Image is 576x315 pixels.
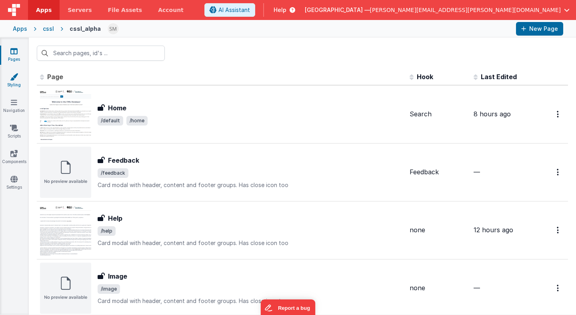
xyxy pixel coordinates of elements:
span: /default [98,116,123,126]
span: — [474,168,480,176]
span: — [474,284,480,292]
span: File Assets [108,6,142,14]
button: [GEOGRAPHIC_DATA] — [PERSON_NAME][EMAIL_ADDRESS][PERSON_NAME][DOMAIN_NAME] [305,6,570,14]
span: [PERSON_NAME][EMAIL_ADDRESS][PERSON_NAME][DOMAIN_NAME] [370,6,561,14]
button: AI Assistant [204,3,255,17]
button: Options [552,280,565,296]
button: New Page [516,22,563,36]
span: [GEOGRAPHIC_DATA] — [305,6,370,14]
h3: Home [108,103,126,113]
button: Options [552,222,565,238]
p: Card modal with header, content and footer groups. Has close icon too [98,239,403,247]
span: Last Edited [481,73,517,81]
span: /home [126,116,148,126]
input: Search pages, id's ... [37,46,165,61]
p: Card modal with header, content and footer groups. Has close icon too [98,181,403,189]
div: cssl_alpha [70,25,101,33]
span: /image [98,284,120,294]
span: 8 hours ago [474,110,511,118]
span: Servers [68,6,92,14]
span: /feedback [98,168,128,178]
span: Page [47,73,63,81]
img: e9616e60dfe10b317d64a5e98ec8e357 [108,23,119,34]
p: Card modal with header, content and footer groups. Has close icon too [98,297,403,305]
span: 12 hours ago [474,226,513,234]
span: /help [98,226,116,236]
div: cssl [43,25,54,33]
h3: Image [108,271,127,281]
div: Apps [13,25,27,33]
button: Options [552,164,565,180]
h3: Feedback [108,156,139,165]
span: Apps [36,6,52,14]
h3: Help [108,213,122,223]
button: Options [552,106,565,122]
div: Search [410,110,467,119]
span: Hook [417,73,433,81]
div: none [410,225,467,235]
div: none [410,283,467,293]
span: Help [274,6,286,14]
div: Feedback [410,167,467,177]
span: AI Assistant [218,6,250,14]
